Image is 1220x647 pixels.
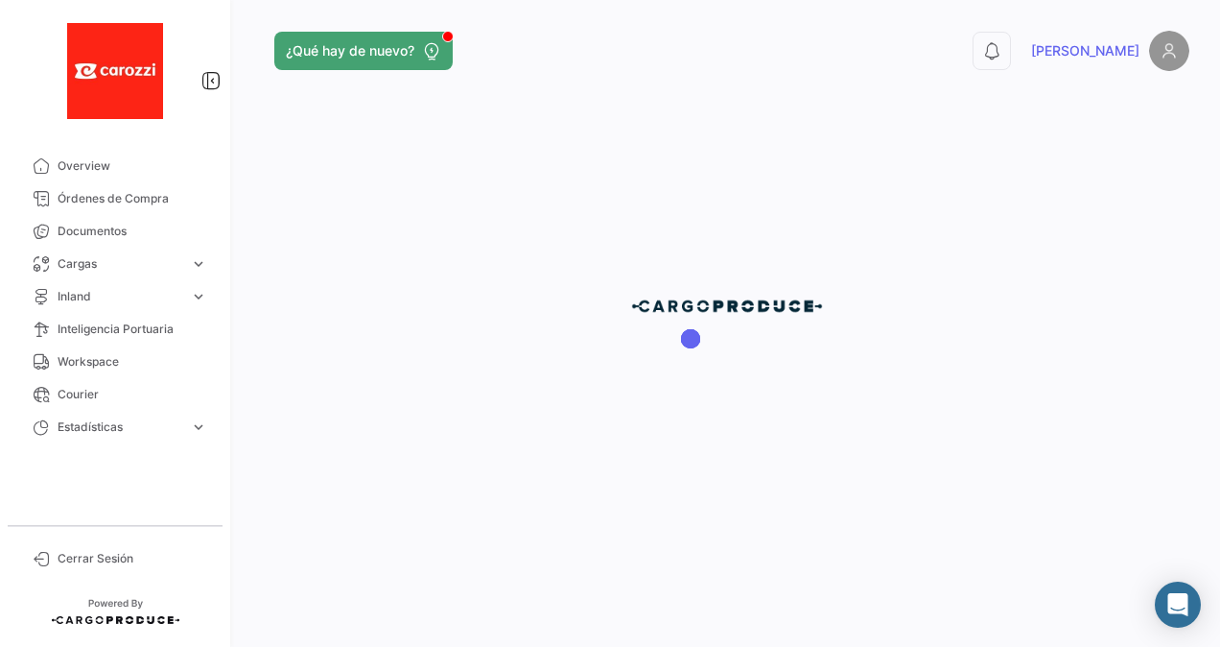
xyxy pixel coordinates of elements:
span: Cargas [58,255,182,273]
span: expand_more [190,419,207,436]
span: expand_more [190,288,207,305]
a: Documentos [15,215,215,248]
span: Overview [58,157,207,175]
img: cp-blue.png [631,299,823,314]
span: Inland [58,288,182,305]
a: Workspace [15,346,215,378]
span: Inteligencia Portuaria [58,321,207,338]
a: Overview [15,150,215,182]
span: expand_more [190,255,207,273]
span: Workspace [58,353,207,371]
span: Órdenes de Compra [58,190,207,207]
a: Órdenes de Compra [15,182,215,215]
a: Courier [15,378,215,411]
span: Estadísticas [58,419,182,436]
div: Abrir Intercom Messenger [1155,582,1201,628]
img: 33c75eba-4e89-4f8c-8d32-3da69cf57892.jfif [67,23,163,119]
span: Cerrar Sesión [58,550,207,567]
a: Inteligencia Portuaria [15,313,215,346]
span: Courier [58,386,207,403]
span: Documentos [58,223,207,240]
